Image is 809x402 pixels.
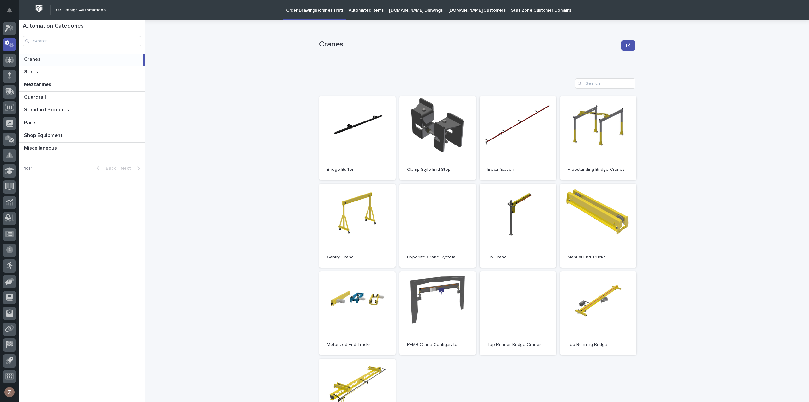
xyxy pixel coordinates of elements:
p: Top Runner Bridge Cranes [487,342,549,348]
a: CranesCranes [19,54,145,66]
a: PEMB Crane Configurator [399,271,476,355]
button: Next [118,165,145,171]
p: Miscellaneous [24,144,58,151]
button: Back [92,165,118,171]
p: 1 of 1 [19,161,38,176]
a: Motorized End Trucks [319,271,396,355]
a: Manual End Trucks [560,184,636,268]
h2: 03. Design Automations [56,8,106,13]
a: Electrification [480,96,556,180]
p: Clamp Style End Stop [407,167,468,172]
p: Hyperlite Crane System [407,255,468,260]
a: Standard ProductsStandard Products [19,104,145,117]
a: Gantry Crane [319,184,396,268]
p: Parts [24,119,38,126]
p: Standard Products [24,106,70,113]
a: Hyperlite Crane System [399,184,476,268]
h1: Automation Categories [23,23,141,30]
p: Jib Crane [487,255,549,260]
p: Gantry Crane [327,255,388,260]
p: Cranes [319,40,619,49]
a: StairsStairs [19,66,145,79]
input: Search [23,36,141,46]
a: Jib Crane [480,184,556,268]
a: MiscellaneousMiscellaneous [19,143,145,155]
p: PEMB Crane Configurator [407,342,468,348]
p: Electrification [487,167,549,172]
span: Next [121,166,135,170]
p: Manual End Trucks [568,255,629,260]
p: Guardrail [24,93,47,100]
p: Bridge Buffer [327,167,388,172]
a: MezzaninesMezzanines [19,79,145,92]
a: PartsParts [19,117,145,130]
a: Freestanding Bridge Cranes [560,96,636,180]
a: Bridge Buffer [319,96,396,180]
a: Shop EquipmentShop Equipment [19,130,145,143]
a: Clamp Style End Stop [399,96,476,180]
p: Top Running Bridge [568,342,629,348]
button: Notifications [3,4,16,17]
img: Workspace Logo [33,3,45,15]
span: Back [102,166,116,170]
p: Motorized End Trucks [327,342,388,348]
p: Shop Equipment [24,131,64,139]
a: GuardrailGuardrail [19,92,145,104]
button: users-avatar [3,386,16,399]
a: Top Running Bridge [560,271,636,355]
input: Search [575,78,635,89]
p: Stairs [24,68,39,75]
p: Mezzanines [24,80,52,88]
div: Notifications [8,8,16,18]
p: Cranes [24,55,42,62]
a: Top Runner Bridge Cranes [480,271,556,355]
p: Freestanding Bridge Cranes [568,167,629,172]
